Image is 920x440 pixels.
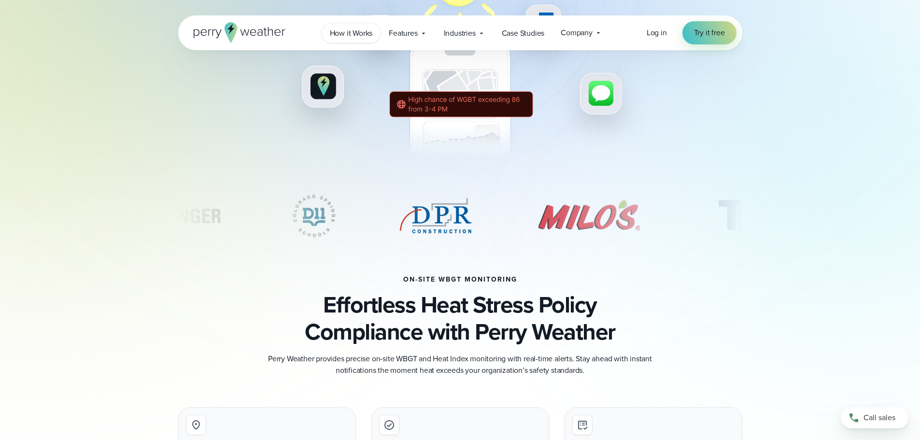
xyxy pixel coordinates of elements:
[397,192,474,240] img: DPR-Construction.svg
[704,192,841,240] img: Turner-Construction_1.svg
[863,412,895,424] span: Call sales
[841,407,908,428] a: Call sales
[647,27,667,38] span: Log in
[277,192,350,240] img: Colorado-Springs-School-District.svg
[178,192,742,245] div: slideshow
[397,192,474,240] div: 3 of 7
[521,192,658,240] div: 4 of 7
[694,27,725,39] span: Try it free
[502,28,545,39] span: Case Studies
[704,192,841,240] div: 5 of 7
[267,353,653,376] p: Perry Weather provides precise on-site WBGT and Heat Index monitoring with real-time alerts. Stay...
[494,23,553,43] a: Case Studies
[403,276,517,284] h2: on-site wbgt monitoring
[561,27,593,39] span: Company
[521,192,658,240] img: Milos.svg
[277,192,350,240] div: 2 of 7
[178,291,742,345] h3: Effortless Heat Stress Policy Compliance with Perry Weather
[389,28,417,39] span: Features
[647,27,667,39] a: Log in
[444,28,476,39] span: Industries
[330,28,373,39] span: How it Works
[682,21,736,44] a: Try it free
[322,23,381,43] a: How it Works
